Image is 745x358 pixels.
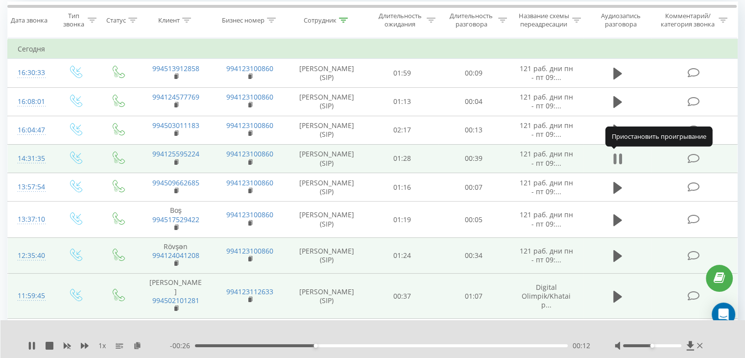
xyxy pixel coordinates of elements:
[152,178,199,187] a: 994509662685
[367,59,438,87] td: 01:59
[152,251,199,260] a: 994124041208
[367,202,438,238] td: 01:19
[139,202,213,238] td: Boş
[152,121,199,130] a: 994503011183
[18,286,44,306] div: 11:59:45
[659,12,716,28] div: Комментарий/категория звонка
[152,296,199,305] a: 994502101281
[226,92,273,102] a: 994123100860
[139,237,213,274] td: Rövşən
[520,210,573,228] span: 121 раб. дни пн - пт 09:...
[592,12,649,28] div: Аудиозапись разговора
[287,173,367,202] td: [PERSON_NAME] (SIP)
[222,16,264,25] div: Бизнес номер
[226,287,273,296] a: 994123112633
[287,274,367,319] td: [PERSON_NAME] (SIP)
[605,127,713,146] div: Приостановить проигрывание
[18,92,44,111] div: 16:08:01
[152,92,199,102] a: 994124577769
[438,59,509,87] td: 00:09
[304,16,336,25] div: Сотрудник
[712,303,735,326] div: Open Intercom Messenger
[573,341,590,351] span: 00:12
[152,64,199,73] a: 994513912858
[438,274,509,319] td: 01:07
[520,178,573,196] span: 121 раб. дни пн - пт 09:...
[98,341,106,351] span: 1 x
[18,210,44,229] div: 13:37:10
[287,319,367,348] td: [PERSON_NAME] (SIP)
[287,202,367,238] td: [PERSON_NAME] (SIP)
[438,87,509,116] td: 00:04
[520,121,573,139] span: 121 раб. дни пн - пт 09:...
[18,121,44,140] div: 16:04:47
[367,116,438,144] td: 02:17
[18,178,44,197] div: 13:57:54
[158,16,180,25] div: Клиент
[367,173,438,202] td: 01:16
[650,344,654,348] div: Accessibility label
[287,87,367,116] td: [PERSON_NAME] (SIP)
[367,87,438,116] td: 01:13
[376,12,425,28] div: Длительность ожидания
[314,344,318,348] div: Accessibility label
[170,341,195,351] span: - 00:26
[287,59,367,87] td: [PERSON_NAME] (SIP)
[520,92,573,110] span: 121 раб. дни пн - пт 09:...
[438,319,509,348] td: 00:27
[438,144,509,173] td: 00:39
[139,274,213,319] td: [PERSON_NAME]
[226,149,273,158] a: 994123100860
[438,116,509,144] td: 00:13
[11,16,48,25] div: Дата звонка
[520,246,573,264] span: 121 раб. дни пн - пт 09:...
[367,144,438,173] td: 01:28
[438,173,509,202] td: 00:07
[367,237,438,274] td: 01:24
[18,246,44,265] div: 12:35:40
[438,202,509,238] td: 00:05
[520,64,573,82] span: 121 раб. дни пн - пт 09:...
[106,16,126,25] div: Статус
[62,12,85,28] div: Тип звонка
[226,210,273,219] a: 994123100860
[520,149,573,167] span: 121 раб. дни пн - пт 09:...
[152,215,199,224] a: 994517529422
[226,64,273,73] a: 994123100860
[287,144,367,173] td: [PERSON_NAME] (SIP)
[367,319,438,348] td: 00:46
[287,237,367,274] td: [PERSON_NAME] (SIP)
[18,63,44,82] div: 16:30:33
[226,178,273,187] a: 994123100860
[522,282,571,309] span: Digital Olimpik/Khatai р...
[8,39,738,59] td: Сегодня
[447,12,496,28] div: Длительность разговора
[152,149,199,158] a: 994125595224
[226,246,273,256] a: 994123100860
[367,274,438,319] td: 00:37
[518,12,570,28] div: Название схемы переадресации
[226,121,273,130] a: 994123100860
[287,116,367,144] td: [PERSON_NAME] (SIP)
[438,237,509,274] td: 00:34
[18,149,44,168] div: 14:31:35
